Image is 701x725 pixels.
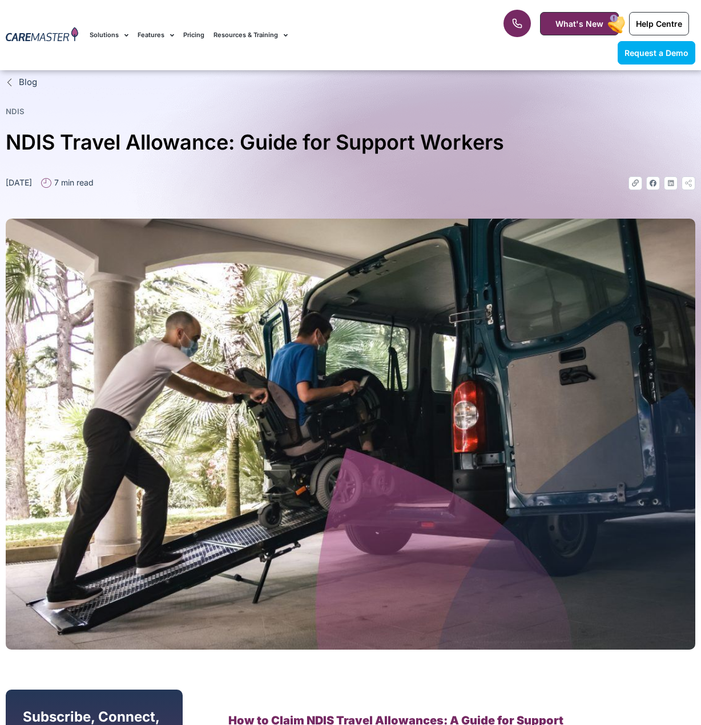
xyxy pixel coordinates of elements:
span: What's New [555,19,603,29]
a: NDIS [6,107,25,116]
img: CareMaster Logo [6,27,78,43]
span: 7 min read [51,176,94,188]
span: Help Centre [636,19,682,29]
a: Blog [6,76,695,89]
nav: Menu [90,16,448,54]
a: Features [138,16,174,54]
a: Request a Demo [618,41,695,65]
a: Help Centre [629,12,689,35]
a: Solutions [90,16,128,54]
span: Request a Demo [625,48,688,58]
time: [DATE] [6,178,32,187]
h1: NDIS Travel Allowance: Guide for Support Workers [6,126,695,159]
img: An NDIS Support Worker helps a Participant into the back of a wheelchair-accessible van [6,219,695,650]
a: Pricing [183,16,204,54]
a: Resources & Training [213,16,288,54]
a: What's New [540,12,619,35]
span: Blog [16,76,37,89]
